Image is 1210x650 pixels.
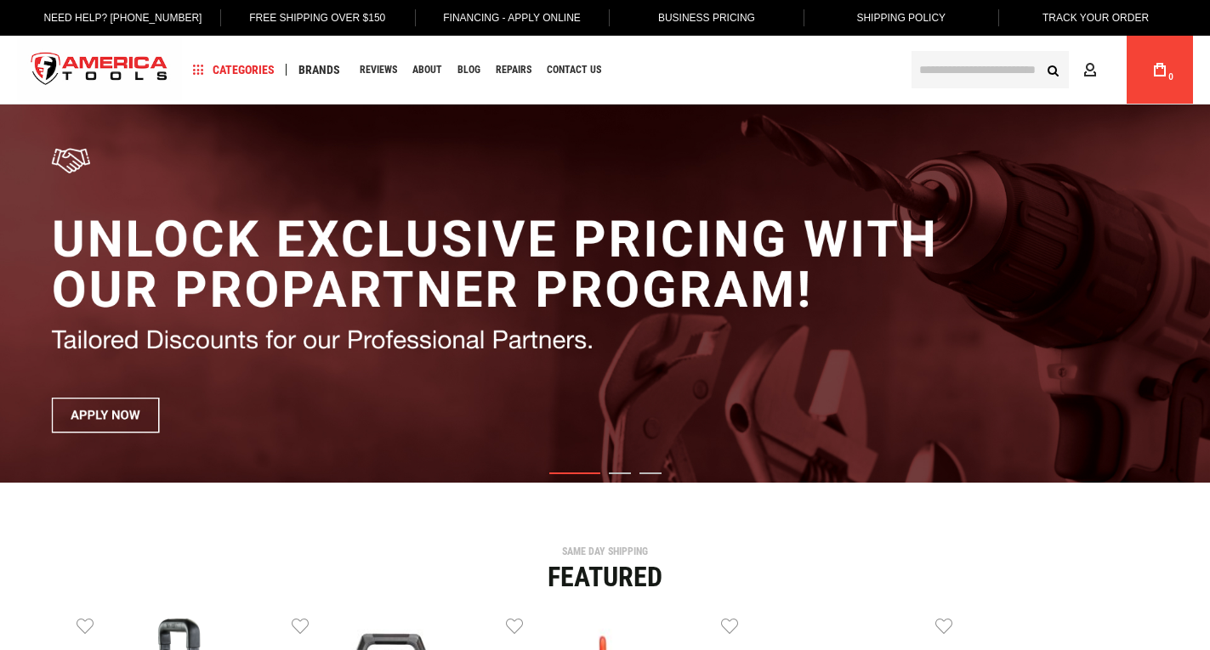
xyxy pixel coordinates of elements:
span: 0 [1168,72,1173,82]
a: Repairs [488,59,539,82]
div: SAME DAY SHIPPING [13,546,1197,557]
span: Brands [298,64,340,76]
a: Contact Us [539,59,609,82]
a: store logo [17,38,182,102]
span: Reviews [360,65,397,75]
span: Shipping Policy [856,12,946,24]
a: Brands [291,59,348,82]
span: Blog [457,65,480,75]
button: Search [1037,54,1069,86]
div: Featured [13,563,1197,591]
img: America Tools [17,38,182,102]
a: Categories [185,59,282,82]
a: 0 [1144,36,1176,104]
a: Blog [450,59,488,82]
a: Reviews [352,59,405,82]
span: About [412,65,442,75]
span: Repairs [496,65,531,75]
a: About [405,59,450,82]
span: Contact Us [547,65,601,75]
span: Categories [193,64,275,76]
